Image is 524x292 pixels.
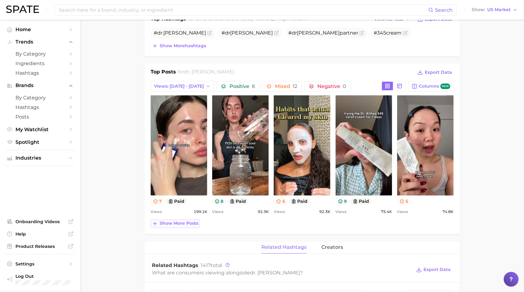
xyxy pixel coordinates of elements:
button: 9 [336,198,350,205]
span: 75.4k [381,208,392,216]
span: 199.1k [194,208,207,216]
a: Settings [5,259,75,269]
span: #dr [221,30,273,36]
span: [PERSON_NAME] [230,30,273,36]
span: View As [374,18,393,21]
span: Mixed [275,84,297,89]
span: Industries [15,155,65,161]
span: 12 [293,83,297,89]
button: paid [289,198,310,205]
span: Related Hashtags [152,263,198,269]
a: Hashtags [5,68,75,78]
button: Brands [5,81,75,90]
button: Flag as miscategorized or irrelevant [403,31,408,35]
span: new [440,84,450,90]
a: Spotlight [5,137,75,147]
h2: for [178,68,234,77]
span: 92.3k [320,208,331,216]
span: #345cream [374,30,402,36]
span: Home [15,27,65,32]
a: My Watchlist [5,125,75,134]
input: Search here for a brand, industry, or ingredient [58,5,428,15]
span: Show more hashtags [160,43,206,48]
button: paid [227,198,249,205]
span: # [154,30,206,36]
button: Export Data [415,266,453,274]
a: Home [5,25,75,34]
span: Brands [15,83,65,88]
span: Settings [15,261,65,267]
span: Views: [DATE] - [DATE] [154,84,204,89]
span: 8 [252,83,255,89]
button: 6 [274,198,288,205]
span: Show [472,8,486,11]
span: Export Data [424,267,451,273]
button: 7 [151,198,165,205]
div: What are consumers viewing alongside ? [152,269,412,277]
button: Show morehashtags [151,42,208,50]
button: Flag as miscategorized or irrelevant [274,31,279,35]
span: 0 [343,83,346,89]
button: 5 [397,198,411,205]
a: Product Releases [5,242,75,251]
button: Flag as miscategorized or irrelevant [207,31,212,35]
span: Posts [15,114,65,120]
span: Text [394,18,404,21]
span: 74.8k [443,208,454,216]
span: Views [151,208,162,216]
span: Show more posts [160,221,198,226]
span: Positive [230,84,255,89]
a: Log out. Currently logged in with e-mail leon@palladiobeauty.com. [5,272,75,287]
span: Views [336,208,347,216]
a: Posts [5,112,75,122]
button: Views: [DATE] - [DATE] [151,81,214,92]
span: #dr partner [288,30,358,36]
button: Flag as miscategorized or irrelevant [359,31,364,35]
span: Help [15,231,65,237]
span: Onboarding Videos [15,219,65,224]
span: dr. [PERSON_NAME] [250,270,300,276]
span: total [201,263,222,269]
span: Export Data [425,70,452,75]
span: [PERSON_NAME] [163,30,206,36]
span: US Market [487,8,511,11]
button: Columnsnew [408,81,454,92]
button: ShowUS Market [470,6,519,14]
span: dr. [PERSON_NAME] [196,16,247,22]
span: Views [212,208,223,216]
span: creators [321,245,343,250]
button: Trends [5,37,75,47]
a: Ingredients [5,59,75,68]
a: by Category [5,49,75,59]
button: 8 [212,198,226,205]
span: related hashtags [261,245,307,250]
button: paid [166,198,187,205]
span: Hashtags [15,70,65,76]
span: Product Releases [15,244,65,249]
span: Views [274,208,285,216]
span: Views [397,208,408,216]
span: Hashtags [15,104,65,110]
button: Industries [5,153,75,163]
span: by Category [15,95,65,101]
span: Negative [317,84,346,89]
span: dr. [PERSON_NAME] [184,69,234,75]
span: Ingredients [15,60,65,66]
span: high to low [277,16,307,22]
span: 92.3k [258,208,269,216]
span: dr. [157,30,163,36]
button: Show more posts [151,219,200,228]
a: Hashtags [5,102,75,112]
button: Export Data [416,68,454,77]
span: 1417 [201,263,211,269]
a: Onboarding Videos [5,217,75,226]
span: Columns [419,84,450,90]
span: [PERSON_NAME] [297,30,340,36]
span: Search [435,7,453,13]
a: by Category [5,93,75,102]
h1: Top Posts [151,68,176,77]
button: paid [350,198,372,205]
span: by Category [15,51,65,57]
a: Help [5,229,75,239]
span: Spotlight [15,139,65,145]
